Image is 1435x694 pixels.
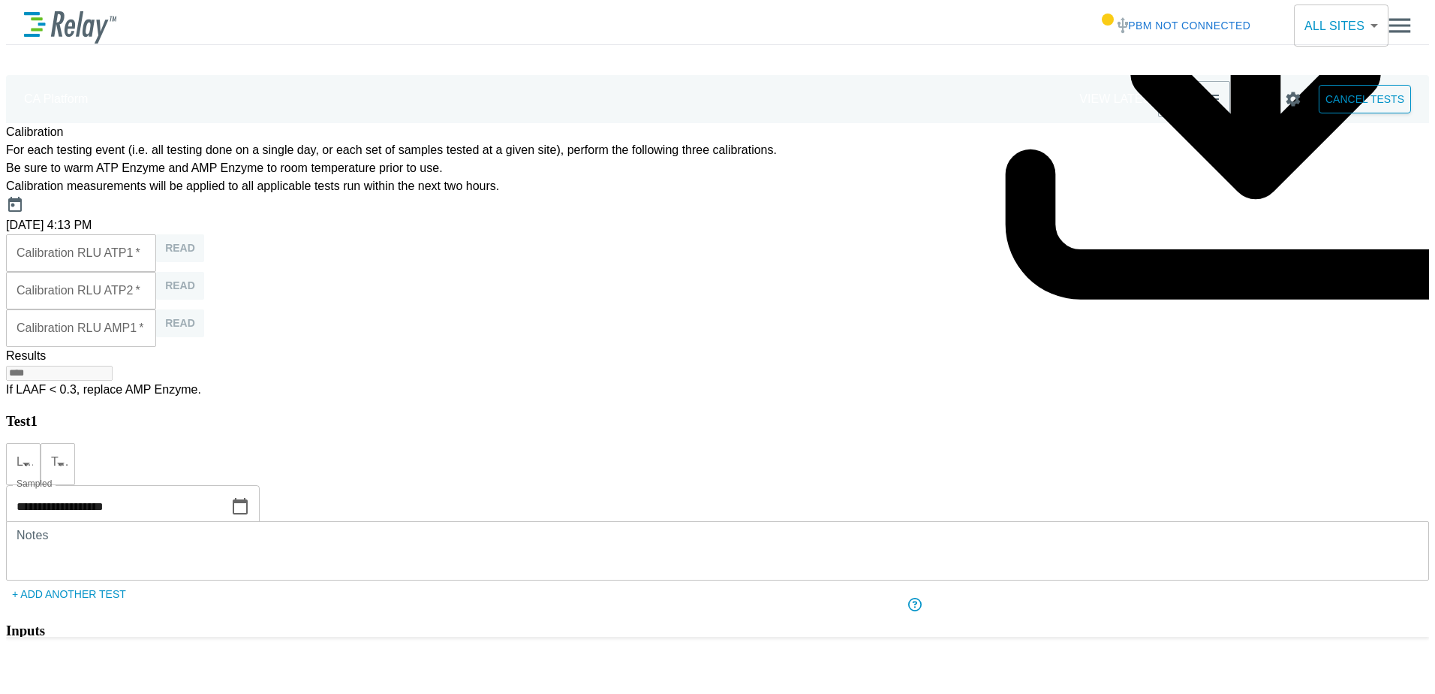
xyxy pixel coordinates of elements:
p: Be sure to warm ATP Enzyme and AMP Enzyme to room temperature prior to use. [6,159,1429,177]
img: LuminUltra Relay [24,8,116,44]
p: Calibration [6,123,1429,141]
p: Results [6,347,1429,365]
button: Main menu [1388,11,1411,40]
button: Site setup [1274,80,1313,119]
img: Calender Icon [6,195,24,213]
img: Drawer Icon [1388,11,1411,40]
label: Sampled [17,478,52,489]
button: PBM not connected [1111,12,1256,40]
span: PBM [1128,17,1250,35]
p: ATP Testing [116,17,185,35]
img: Offline Icon [1117,17,1128,34]
button: Export [1238,81,1274,117]
p: If LAAF < 0.3, replace AMP Enzyme. [6,381,1429,399]
p: Jeyhun [PERSON_NAME] [185,17,329,35]
img: Settings Icon [1284,90,1302,108]
button: + Add Another Test [6,581,132,608]
p: CA Platform [24,90,88,108]
p: Group: [1256,17,1294,35]
p: For each testing event (i.e. all testing done on a single day, or each set of samples tested at a... [6,141,1429,159]
p: Calibration measurements will be applied to all applicable tests run within the next two hours. [6,177,1429,195]
input: Choose date, selected date is Aug 24, 2025 [6,485,231,527]
h3: Inputs [6,623,1429,639]
iframe: Resource center [1282,649,1420,683]
div: ALL SITES [1294,5,1388,47]
button: CANCEL TESTS [1319,85,1411,114]
span: not connected [1155,20,1250,32]
p: [DATE] 4:13 PM [6,216,1429,234]
h3: Test 1 [6,413,1429,430]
